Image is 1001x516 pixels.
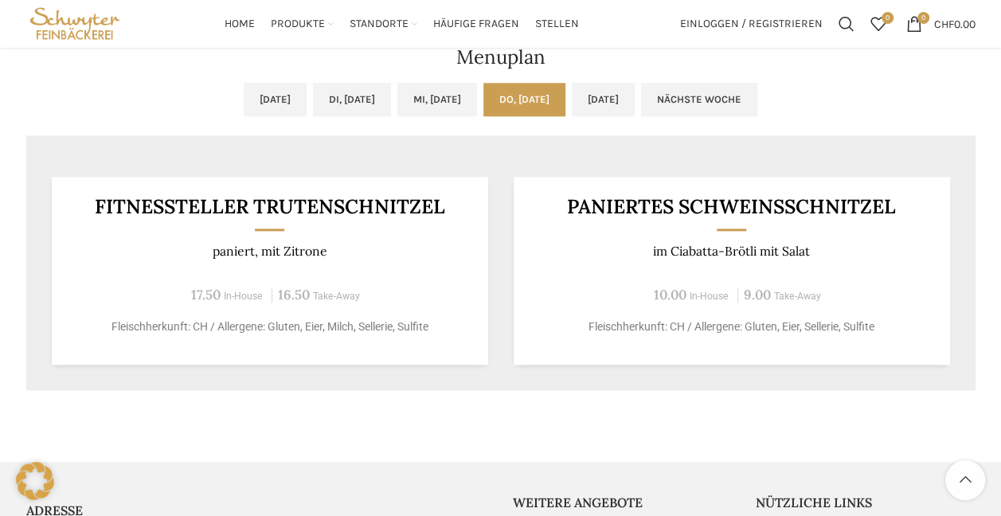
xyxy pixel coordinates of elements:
h2: Menuplan [26,48,976,67]
p: Fleischherkunft: CH / Allergene: Gluten, Eier, Milch, Sellerie, Sulfite [71,319,468,335]
a: 0 CHF0.00 [898,8,983,40]
a: 0 [862,8,894,40]
a: [DATE] [244,83,307,116]
span: Stellen [535,17,579,32]
span: Häufige Fragen [433,17,519,32]
h5: Nützliche Links [756,494,976,511]
a: [DATE] [572,83,635,116]
span: 9.00 [744,286,771,303]
span: 0 [917,12,929,24]
span: In-House [690,291,729,302]
span: Standorte [350,17,409,32]
span: 17.50 [191,286,221,303]
span: Home [225,17,255,32]
span: 16.50 [278,286,310,303]
a: Häufige Fragen [433,8,519,40]
div: Meine Wunschliste [862,8,894,40]
p: Fleischherkunft: CH / Allergene: Gluten, Eier, Sellerie, Sulfite [533,319,930,335]
a: Home [225,8,255,40]
a: Site logo [26,16,124,29]
a: Stellen [535,8,579,40]
span: In-House [224,291,263,302]
a: Einloggen / Registrieren [672,8,831,40]
div: Main navigation [131,8,671,40]
span: 10.00 [654,286,686,303]
a: Do, [DATE] [483,83,565,116]
span: Einloggen / Registrieren [680,18,823,29]
p: im Ciabatta-Brötli mit Salat [533,244,930,259]
span: Produkte [271,17,325,32]
h3: Fitnessteller Trutenschnitzel [71,197,468,217]
a: Nächste Woche [641,83,757,116]
span: Take-Away [774,291,821,302]
a: Scroll to top button [945,460,985,500]
p: paniert, mit Zitrone [71,244,468,259]
a: Di, [DATE] [313,83,391,116]
a: Produkte [271,8,334,40]
span: Take-Away [313,291,360,302]
a: Mi, [DATE] [397,83,477,116]
bdi: 0.00 [934,17,976,30]
span: 0 [882,12,893,24]
a: Suchen [831,8,862,40]
a: Standorte [350,8,417,40]
h5: Weitere Angebote [513,494,733,511]
span: CHF [934,17,954,30]
h3: Paniertes Schweinsschnitzel [533,197,930,217]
